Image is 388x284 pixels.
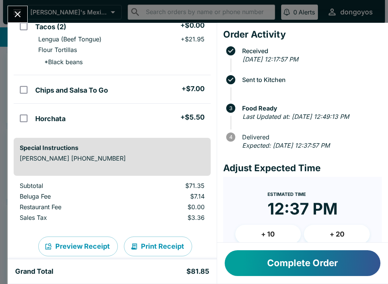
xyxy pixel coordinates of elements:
span: Sent to Kitchen [238,76,382,83]
p: Lengua (Beef Tongue) [38,35,102,43]
h6: Special Instructions [20,144,205,151]
p: Flour Tortillas [38,46,77,54]
span: Estimated Time [268,191,306,197]
button: + 20 [304,225,370,244]
h5: Chips and Salsa To Go [35,86,108,95]
time: 12:37 PM [268,199,338,219]
button: Preview Receipt [38,237,118,256]
p: Sales Tax [20,214,120,221]
button: + 10 [235,225,301,244]
p: + $21.95 [181,35,205,43]
p: Beluga Fee [20,192,120,200]
h5: + $0.00 [180,21,205,30]
p: * Black beans [38,58,83,66]
h5: Grand Total [15,267,53,276]
em: Expected: [DATE] 12:37:57 PM [242,142,330,149]
h4: Order Activity [223,29,382,40]
p: $3.36 [132,214,204,221]
em: Last Updated at: [DATE] 12:49:13 PM [242,113,349,120]
p: $7.14 [132,192,204,200]
span: Food Ready [238,105,382,112]
h5: Horchata [35,114,66,123]
p: Restaurant Fee [20,203,120,211]
h4: Adjust Expected Time [223,163,382,174]
h5: + $7.00 [181,84,205,93]
span: Received [238,47,382,54]
h5: Tacos (2) [35,22,66,32]
p: $0.00 [132,203,204,211]
p: [PERSON_NAME] [PHONE_NUMBER] [20,155,205,162]
h5: + $5.50 [180,113,205,122]
span: Delivered [238,134,382,140]
h5: $81.85 [186,267,209,276]
p: $71.35 [132,182,204,189]
button: Close [8,6,27,22]
text: 4 [229,134,232,140]
text: 3 [229,105,232,111]
button: Complete Order [225,250,380,276]
p: Subtotal [20,182,120,189]
table: orders table [14,182,211,224]
button: Print Receipt [124,237,192,256]
em: [DATE] 12:17:57 PM [242,55,298,63]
